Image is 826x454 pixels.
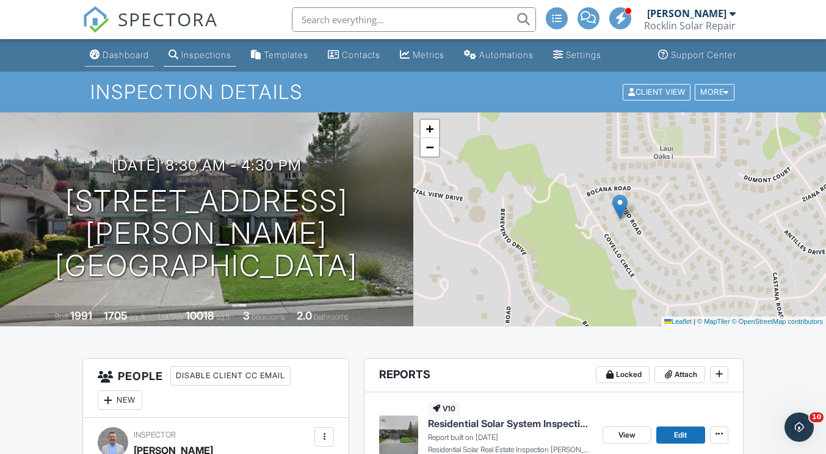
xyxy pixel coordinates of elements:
a: Contacts [323,44,385,67]
span: Lot Size [158,312,184,321]
div: Client View [623,84,690,100]
a: Inspections [164,44,236,67]
div: Metrics [413,49,444,60]
a: Metrics [395,44,449,67]
a: Support Center [653,44,741,67]
span: sq. ft. [129,312,147,321]
div: Dashboard [103,49,149,60]
h1: [STREET_ADDRESS][PERSON_NAME] [GEOGRAPHIC_DATA] [20,185,394,282]
div: Contacts [342,49,380,60]
h3: [DATE] 8:30 am - 4:30 pm [112,157,302,174]
span: Inspector [134,430,176,439]
h1: Inspection Details [90,81,736,103]
div: [PERSON_NAME] [647,7,726,20]
span: bedrooms [252,312,285,321]
div: Templates [264,49,308,60]
div: Automations [479,49,534,60]
span: | [694,318,695,325]
a: Dashboard [85,44,154,67]
img: Marker [612,194,628,219]
div: Inspections [181,49,231,60]
img: The Best Home Inspection Software - Spectora [82,6,109,33]
div: 2.0 [297,309,312,322]
input: Search everything... [292,7,536,32]
div: Disable Client CC Email [170,366,291,386]
div: 3 [243,309,250,322]
span: + [426,121,433,136]
span: 10 [810,412,824,422]
a: SPECTORA [82,16,218,42]
div: Rocklin Solar Repair [644,20,736,32]
span: SPECTORA [118,6,218,32]
span: Built [55,312,68,321]
div: Support Center [671,49,736,60]
a: Automations (Advanced) [459,44,538,67]
h3: People [83,359,349,418]
a: Settings [548,44,606,67]
span: sq.ft. [216,312,231,321]
a: Zoom in [421,120,439,138]
div: 1705 [104,309,128,322]
div: 10018 [186,309,214,322]
a: Leaflet [664,318,692,325]
span: bathrooms [314,312,349,321]
a: Templates [246,44,313,67]
div: New [98,390,142,410]
span: − [426,139,433,155]
a: © MapTiler [697,318,730,325]
div: Settings [566,49,601,60]
iframe: Intercom live chat [784,412,814,442]
div: More [695,84,734,100]
a: Client View [621,87,694,96]
a: Zoom out [421,138,439,156]
div: 1991 [70,309,92,322]
a: © OpenStreetMap contributors [732,318,823,325]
